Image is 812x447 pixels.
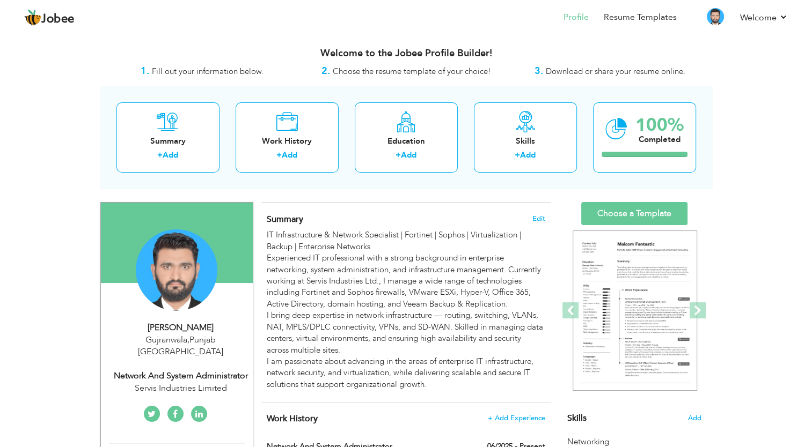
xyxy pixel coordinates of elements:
[157,150,163,161] label: +
[604,11,677,24] a: Resume Templates
[125,136,211,147] div: Summary
[635,116,684,134] div: 100%
[109,370,253,382] div: Network and System Administrator
[163,150,178,160] a: Add
[282,150,297,160] a: Add
[688,413,701,423] span: Add
[187,334,189,346] span: ,
[535,64,543,78] strong: 3.
[581,202,687,225] a: Choose a Template
[488,414,545,422] span: + Add Experience
[564,11,589,24] a: Profile
[321,64,330,78] strong: 2.
[41,13,75,25] span: Jobee
[267,413,545,424] h4: This helps to show the companies you have worked for.
[567,412,587,424] span: Skills
[109,382,253,394] div: Servis Industries Limited
[109,334,253,359] div: Gujranwala Punjab [GEOGRAPHIC_DATA]
[244,136,330,147] div: Work History
[363,136,449,147] div: Education
[515,150,520,161] label: +
[520,150,536,160] a: Add
[635,134,684,145] div: Completed
[333,66,491,77] span: Choose the resume template of your choice!
[136,229,217,311] img: Usman Mehmood
[401,150,416,160] a: Add
[707,8,724,25] img: Profile Img
[267,413,318,424] span: Work History
[100,48,712,59] h3: Welcome to the Jobee Profile Builder!
[276,150,282,161] label: +
[109,322,253,334] div: [PERSON_NAME]
[141,64,149,78] strong: 1.
[24,9,41,26] img: jobee.io
[267,214,545,225] h4: Adding a summary is a quick and easy way to highlight your experience and interests.
[740,11,788,24] a: Welcome
[546,66,685,77] span: Download or share your resume online.
[24,9,75,26] a: Jobee
[482,136,568,147] div: Skills
[396,150,401,161] label: +
[267,213,303,225] span: Summary
[532,215,545,222] span: Edit
[267,229,545,390] div: IT Infrastructure & Network Specialist | Fortinet | Sophos | Virtualization | Backup | Enterprise...
[152,66,264,77] span: Fill out your information below.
